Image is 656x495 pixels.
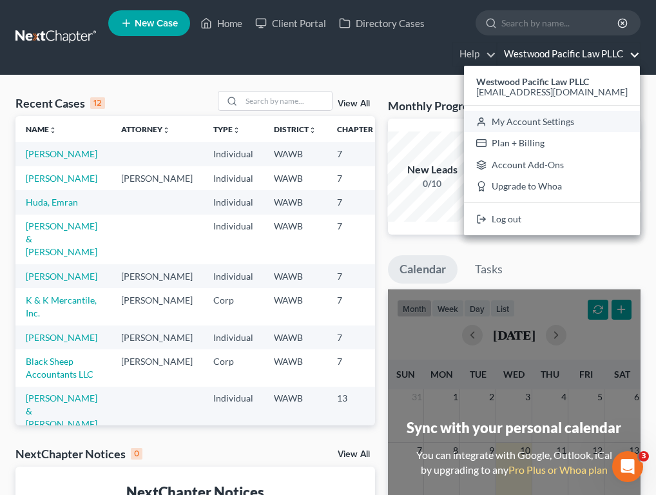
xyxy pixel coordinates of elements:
td: Individual [203,387,264,436]
a: Upgrade to Whoa [464,176,640,198]
input: Search by name... [501,11,619,35]
a: Westwood Pacific Law PLLC [497,43,640,66]
a: Account Add-Ons [464,154,640,176]
td: Individual [203,166,264,190]
td: Individual [203,142,264,166]
td: 7 [327,264,391,288]
td: 13 [327,387,391,436]
a: View All [338,450,370,459]
i: unfold_more [373,126,381,134]
td: WAWB [264,288,327,325]
td: 7 [327,215,391,264]
input: Search by name... [242,92,332,110]
a: Typeunfold_more [213,124,240,134]
a: Directory Cases [333,12,431,35]
td: Corp [203,349,264,386]
a: Plan + Billing [464,132,640,154]
div: NextChapter Notices [15,446,142,461]
a: Pro Plus or Whoa plan [508,463,608,476]
a: [PERSON_NAME] [26,332,97,343]
td: 7 [327,288,391,325]
td: [PERSON_NAME] [111,288,203,325]
span: New Case [135,19,178,28]
td: [PERSON_NAME] [111,264,203,288]
a: My Account Settings [464,111,640,133]
a: Attorneyunfold_more [121,124,170,134]
span: [EMAIL_ADDRESS][DOMAIN_NAME] [476,86,628,97]
td: WAWB [264,166,327,190]
span: 3 [639,451,649,461]
td: 7 [327,325,391,349]
a: Help [453,43,496,66]
i: unfold_more [49,126,57,134]
td: 7 [327,142,391,166]
div: Westwood Pacific Law PLLC [464,66,640,235]
a: Chapterunfold_more [337,124,381,134]
td: 7 [327,349,391,386]
div: 0 [131,448,142,460]
a: Huda, Emran [26,197,78,208]
strong: Westwood Pacific Law PLLC [476,76,589,87]
h3: Monthly Progress [388,98,479,113]
a: Nameunfold_more [26,124,57,134]
td: [PERSON_NAME] [111,325,203,349]
a: [PERSON_NAME] [26,148,97,159]
i: unfold_more [309,126,316,134]
a: Calendar [388,255,458,284]
div: 0/10 [387,177,478,190]
td: Individual [203,325,264,349]
iframe: Intercom live chat [612,451,643,482]
a: Client Portal [249,12,333,35]
td: 7 [327,190,391,214]
i: unfold_more [233,126,240,134]
td: Corp [203,288,264,325]
div: Sync with your personal calendar [407,418,621,438]
a: Tasks [463,255,514,284]
td: Individual [203,190,264,214]
td: WAWB [264,264,327,288]
td: [PERSON_NAME] [111,166,203,190]
a: View All [338,99,370,108]
a: Log out [464,208,640,230]
td: WAWB [264,325,327,349]
td: 7 [327,166,391,190]
a: [PERSON_NAME] [26,271,97,282]
a: Home [194,12,249,35]
div: 12 [90,97,105,109]
td: [PERSON_NAME] [111,349,203,386]
td: WAWB [264,215,327,264]
a: K & K Mercantile, Inc. [26,295,97,318]
td: WAWB [264,387,327,436]
td: WAWB [264,349,327,386]
div: You can integrate with Google, Outlook, iCal by upgrading to any [411,448,617,478]
i: unfold_more [162,126,170,134]
a: [PERSON_NAME] [26,173,97,184]
td: WAWB [264,190,327,214]
td: Individual [203,215,264,264]
a: [PERSON_NAME] & [PERSON_NAME] [26,393,97,429]
a: Black Sheep Accountants LLC [26,356,93,380]
td: WAWB [264,142,327,166]
div: New Leads [387,162,478,177]
a: [PERSON_NAME] & [PERSON_NAME] [26,220,97,257]
a: Districtunfold_more [274,124,316,134]
td: Individual [203,264,264,288]
div: Recent Cases [15,95,105,111]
